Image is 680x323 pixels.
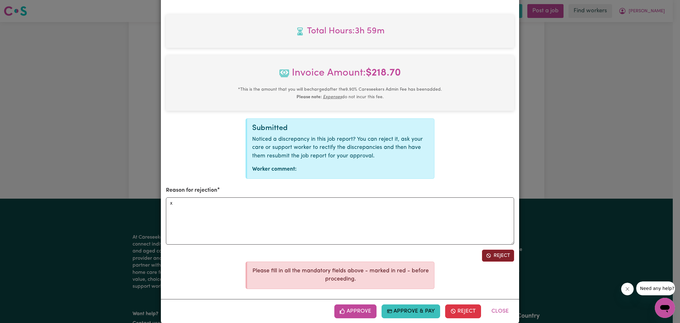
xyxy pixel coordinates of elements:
[166,197,514,245] textarea: x
[238,87,442,99] small: This is the amount that you will be charged after the 9.90 % Careseekers Admin Fee has been added...
[366,68,401,78] b: $ 218.70
[297,95,322,99] b: Please note:
[445,304,481,318] button: Reject
[323,95,342,99] u: Expenses
[482,250,514,262] button: Reject job report
[252,267,429,284] p: Please fill in all the mandatory fields above - marked in red - before proceeding.
[252,135,429,160] p: Noticed a discrepancy in this job report? You can reject it, ask your care or support worker to r...
[636,281,675,295] iframe: Message from company
[655,298,675,318] iframe: Button to launch messaging window
[382,304,440,318] button: Approve & Pay
[252,124,288,132] span: Submitted
[621,283,634,295] iframe: Close message
[334,304,377,318] button: Approve
[486,304,514,318] button: Close
[171,65,509,86] span: Invoice Amount:
[166,186,217,195] label: Reason for rejection
[252,167,297,172] strong: Worker comment:
[171,25,509,38] span: Total hours worked: 3 hours 59 minutes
